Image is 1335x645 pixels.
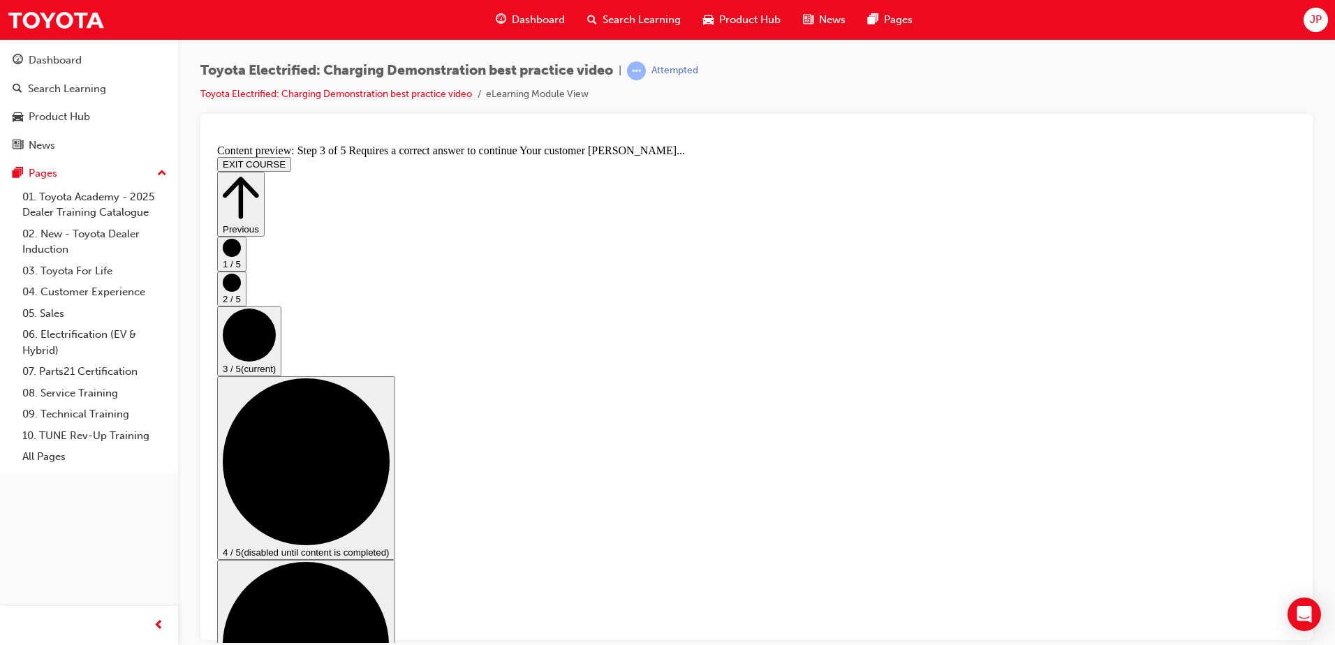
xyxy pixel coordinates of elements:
[13,83,22,96] span: search-icon
[6,45,172,161] button: DashboardSearch LearningProduct HubNews
[6,18,80,33] button: EXIT COURSE
[13,168,23,180] span: pages-icon
[17,324,172,361] a: 06. Electrification (EV & Hybrid)
[17,260,172,282] a: 03. Toyota For Life
[11,408,29,419] span: 4 / 5
[627,61,646,80] span: learningRecordVerb_ATTEMPT-icon
[13,54,23,67] span: guage-icon
[703,11,714,29] span: car-icon
[803,11,813,29] span: news-icon
[200,63,613,79] span: Toyota Electrified: Charging Demonstration best practice video
[6,104,172,130] a: Product Hub
[157,165,167,183] span: up-icon
[486,87,589,103] li: eLearning Module View
[13,111,23,124] span: car-icon
[868,11,878,29] span: pages-icon
[576,6,692,34] a: search-iconSearch Learning
[884,12,913,28] span: Pages
[692,6,792,34] a: car-iconProduct Hub
[857,6,924,34] a: pages-iconPages
[17,281,172,303] a: 04. Customer Experience
[17,223,172,260] a: 02. New - Toyota Dealer Induction
[6,6,1084,18] div: Content preview: Step 3 of 5 Requires a correct answer to continue Your customer [PERSON_NAME]...
[17,403,172,425] a: 09. Technical Training
[651,64,698,77] div: Attempted
[7,4,105,36] img: Trak
[6,33,53,98] button: Previous
[512,12,565,28] span: Dashboard
[200,88,472,100] a: Toyota Electrified: Charging Demonstration best practice video
[17,383,172,404] a: 08. Service Training
[792,6,857,34] a: news-iconNews
[819,12,846,28] span: News
[6,237,184,421] button: 4 / 5(disabled until content is completed)
[17,446,172,468] a: All Pages
[17,425,172,447] a: 10. TUNE Rev-Up Training
[6,133,172,158] a: News
[1304,8,1328,32] button: JP
[17,303,172,325] a: 05. Sales
[6,161,172,186] button: Pages
[619,63,621,79] span: |
[496,11,506,29] span: guage-icon
[603,12,681,28] span: Search Learning
[29,109,90,125] div: Product Hub
[29,52,82,68] div: Dashboard
[6,47,172,73] a: Dashboard
[154,617,164,635] span: prev-icon
[29,138,55,154] div: News
[1310,12,1322,28] span: JP
[6,133,35,168] button: 2 / 5
[11,120,29,131] span: 1 / 5
[13,140,23,152] span: news-icon
[17,361,172,383] a: 07. Parts21 Certification
[6,168,70,237] button: 3 / 5(current)
[29,225,64,235] span: (current)
[11,85,47,96] span: Previous
[28,81,106,97] div: Search Learning
[29,408,178,419] span: (disabled until content is completed)
[11,225,29,235] span: 3 / 5
[6,98,35,133] button: 1 / 5
[485,6,576,34] a: guage-iconDashboard
[29,165,57,181] div: Pages
[1288,598,1321,631] div: Open Intercom Messenger
[587,11,597,29] span: search-icon
[6,76,172,102] a: Search Learning
[11,155,29,165] span: 2 / 5
[17,186,172,223] a: 01. Toyota Academy - 2025 Dealer Training Catalogue
[719,12,781,28] span: Product Hub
